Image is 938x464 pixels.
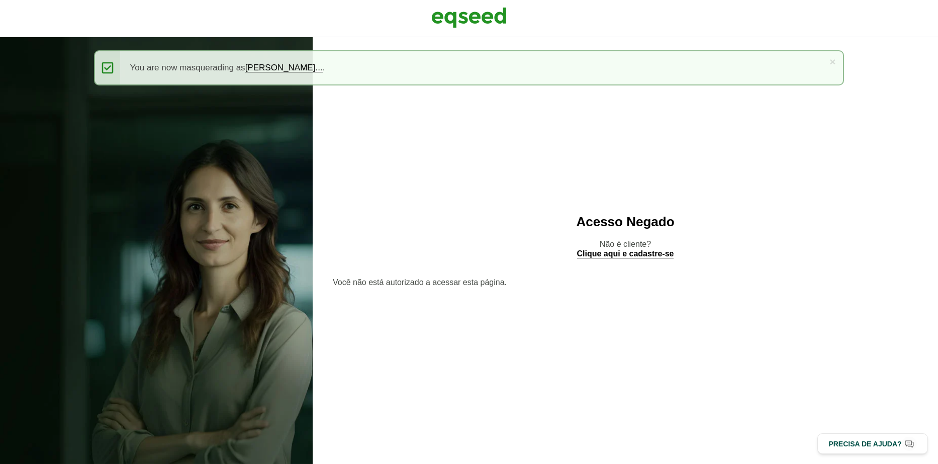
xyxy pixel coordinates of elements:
[829,56,835,67] a: ×
[333,279,918,287] section: Você não está autorizado a acessar esta página.
[245,63,323,72] a: [PERSON_NAME]...
[333,215,918,229] h2: Acesso Negado
[333,239,918,258] p: Não é cliente?
[94,50,845,85] div: You are now masquerading as .
[431,5,507,30] img: EqSeed Logo
[577,250,674,258] a: Clique aqui e cadastre-se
